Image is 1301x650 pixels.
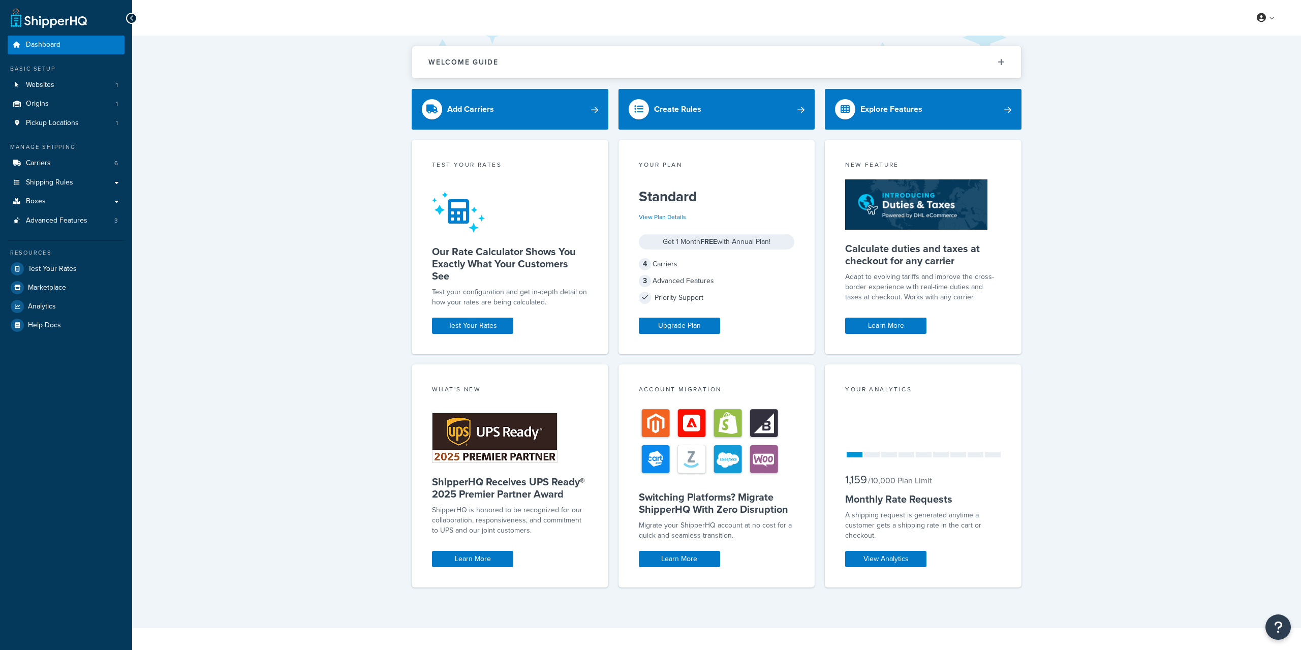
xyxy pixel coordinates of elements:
span: Boxes [26,197,46,206]
li: Advanced Features [8,211,125,230]
div: Carriers [639,257,795,271]
div: Create Rules [654,102,701,116]
h5: Switching Platforms? Migrate ShipperHQ With Zero Disruption [639,491,795,515]
strong: FREE [700,236,717,247]
div: Advanced Features [639,274,795,288]
h5: ShipperHQ Receives UPS Ready® 2025 Premier Partner Award [432,476,588,500]
li: Websites [8,76,125,95]
li: Pickup Locations [8,114,125,133]
a: Test Your Rates [8,260,125,278]
a: Test Your Rates [432,318,513,334]
a: Dashboard [8,36,125,54]
a: Pickup Locations1 [8,114,125,133]
a: Carriers6 [8,154,125,173]
div: Your Plan [639,160,795,172]
a: View Analytics [845,551,926,567]
div: New Feature [845,160,1001,172]
span: 1 [116,81,118,89]
span: Marketplace [28,284,66,292]
span: 1,159 [845,471,867,488]
a: View Plan Details [639,212,686,222]
h5: Monthly Rate Requests [845,493,1001,505]
a: Analytics [8,297,125,316]
a: Learn More [432,551,513,567]
span: Websites [26,81,54,89]
h5: Standard [639,189,795,205]
span: Analytics [28,302,56,311]
button: Open Resource Center [1265,614,1291,640]
div: A shipping request is generated anytime a customer gets a shipping rate in the cart or checkout. [845,510,1001,541]
div: Migrate your ShipperHQ account at no cost for a quick and seamless transition. [639,520,795,541]
a: Help Docs [8,316,125,334]
h2: Welcome Guide [428,58,499,66]
span: Origins [26,100,49,108]
span: Test Your Rates [28,265,77,273]
span: 3 [114,216,118,225]
div: Explore Features [860,102,922,116]
p: ShipperHQ is honored to be recognized for our collaboration, responsiveness, and commitment to UP... [432,505,588,536]
span: Pickup Locations [26,119,79,128]
span: 6 [114,159,118,168]
li: Carriers [8,154,125,173]
h5: Calculate duties and taxes at checkout for any carrier [845,242,1001,267]
button: Welcome Guide [412,46,1021,78]
div: Account Migration [639,385,795,396]
div: Test your rates [432,160,588,172]
a: Shipping Rules [8,173,125,192]
div: Priority Support [639,291,795,305]
div: Get 1 Month with Annual Plan! [639,234,795,250]
div: Test your configuration and get in-depth detail on how your rates are being calculated. [432,287,588,307]
div: What's New [432,385,588,396]
a: Explore Features [825,89,1021,130]
span: 4 [639,258,651,270]
a: Advanced Features3 [8,211,125,230]
span: 1 [116,100,118,108]
a: Marketplace [8,278,125,297]
a: Boxes [8,192,125,211]
a: Learn More [845,318,926,334]
a: Add Carriers [412,89,608,130]
div: Your Analytics [845,385,1001,396]
span: Shipping Rules [26,178,73,187]
span: 3 [639,275,651,287]
a: Learn More [639,551,720,567]
div: Manage Shipping [8,143,125,151]
a: Upgrade Plan [639,318,720,334]
div: Basic Setup [8,65,125,73]
a: Origins1 [8,95,125,113]
a: Websites1 [8,76,125,95]
li: Origins [8,95,125,113]
span: Dashboard [26,41,60,49]
div: Resources [8,249,125,257]
h5: Our Rate Calculator Shows You Exactly What Your Customers See [432,245,588,282]
span: 1 [116,119,118,128]
span: Advanced Features [26,216,87,225]
div: Add Carriers [447,102,494,116]
p: Adapt to evolving tariffs and improve the cross-border experience with real-time duties and taxes... [845,272,1001,302]
small: / 10,000 Plan Limit [868,475,932,486]
span: Carriers [26,159,51,168]
a: Create Rules [618,89,815,130]
span: Help Docs [28,321,61,330]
